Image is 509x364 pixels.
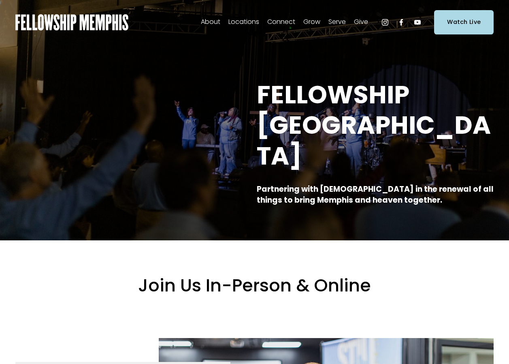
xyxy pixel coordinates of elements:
a: YouTube [413,18,422,26]
span: Give [354,16,368,28]
a: Facebook [397,18,405,26]
a: folder dropdown [228,16,259,29]
img: Fellowship Memphis [15,14,128,30]
h2: Join Us In-Person & Online [15,274,494,297]
span: About [201,16,220,28]
a: folder dropdown [328,16,346,29]
a: folder dropdown [354,16,368,29]
span: Serve [328,16,346,28]
strong: FELLOWSHIP [GEOGRAPHIC_DATA] [257,77,491,173]
span: Grow [303,16,320,28]
a: folder dropdown [201,16,220,29]
span: Connect [267,16,295,28]
a: folder dropdown [303,16,320,29]
span: Locations [228,16,259,28]
a: Instagram [381,18,389,26]
a: folder dropdown [267,16,295,29]
a: Watch Live [434,10,494,34]
strong: Partnering with [DEMOGRAPHIC_DATA] in the renewal of all things to bring Memphis and heaven toget... [257,184,495,205]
